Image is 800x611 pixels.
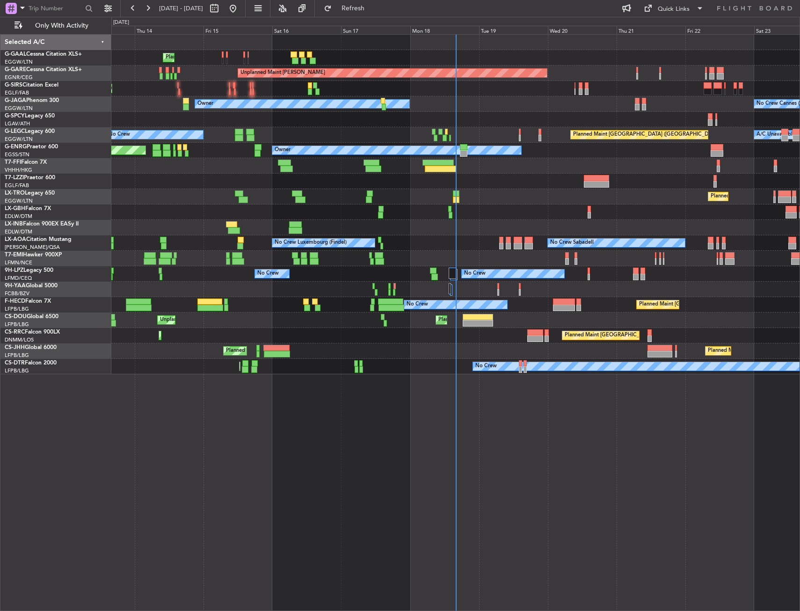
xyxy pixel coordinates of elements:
[5,290,29,297] a: FCBB/BZV
[5,160,21,165] span: T7-FFI
[5,336,34,343] a: DNMM/LOS
[5,352,29,359] a: LFPB/LBG
[5,221,79,227] a: LX-INBFalcon 900EX EASy II
[275,236,347,250] div: No Crew Luxembourg (Findel)
[5,190,55,196] a: LX-TROLegacy 650
[5,221,23,227] span: LX-INB
[5,120,30,127] a: LGAV/ATH
[5,345,57,350] a: CS-JHHGlobal 6000
[5,129,55,134] a: G-LEGCLegacy 600
[464,267,486,281] div: No Crew
[5,182,29,189] a: EGLF/FAB
[5,237,72,242] a: LX-AOACitation Mustang
[639,1,708,16] button: Quick Links
[5,252,23,258] span: T7-EMI
[10,18,102,33] button: Only With Activity
[5,252,62,258] a: T7-EMIHawker 900XP
[5,190,25,196] span: LX-TRO
[5,113,55,119] a: G-SPCYLegacy 650
[5,167,32,174] a: VHHH/HKG
[548,26,617,34] div: Wed 20
[658,5,690,14] div: Quick Links
[5,345,25,350] span: CS-JHH
[5,98,59,103] a: G-JAGAPhenom 300
[5,197,33,204] a: EGGW/LTN
[5,228,32,235] a: EDLW/DTM
[407,298,428,312] div: No Crew
[5,144,27,150] span: G-ENRG
[5,136,33,143] a: EGGW/LTN
[5,298,25,304] span: F-HECD
[197,97,213,111] div: Owner
[5,314,58,320] a: CS-DOUGlobal 6500
[5,129,25,134] span: G-LEGC
[5,268,23,273] span: 9H-LPZ
[334,5,373,12] span: Refresh
[275,143,291,157] div: Owner
[5,283,26,289] span: 9H-YAA
[5,360,57,366] a: CS-DTRFalcon 2000
[5,175,55,181] a: T7-LZZIPraetor 600
[5,305,29,313] a: LFPB/LBG
[5,259,32,266] a: LFMN/NCE
[5,98,26,103] span: G-JAGA
[272,26,341,34] div: Sat 16
[410,26,479,34] div: Mon 18
[5,206,25,211] span: LX-GBH
[113,19,129,27] div: [DATE]
[341,26,410,34] div: Sun 17
[479,26,548,34] div: Tue 19
[5,367,29,374] a: LFPB/LBG
[5,82,58,88] a: G-SIRSCitation Excel
[5,105,33,112] a: EGGW/LTN
[5,283,58,289] a: 9H-YAAGlobal 5000
[5,206,51,211] a: LX-GBHFalcon 7X
[204,26,272,34] div: Fri 15
[5,275,32,282] a: LFMD/CEQ
[5,89,29,96] a: EGLF/FAB
[5,113,25,119] span: G-SPCY
[5,67,82,73] a: G-GARECessna Citation XLS+
[5,268,53,273] a: 9H-LPZLegacy 500
[24,22,99,29] span: Only With Activity
[226,344,373,358] div: Planned Maint [GEOGRAPHIC_DATA] ([GEOGRAPHIC_DATA])
[5,74,33,81] a: EGNR/CEG
[29,1,82,15] input: Trip Number
[160,313,314,327] div: Unplanned Maint [GEOGRAPHIC_DATA] ([GEOGRAPHIC_DATA])
[5,67,26,73] span: G-GARE
[5,51,82,57] a: G-GAALCessna Citation XLS+
[5,51,26,57] span: G-GAAL
[5,160,47,165] a: T7-FFIFalcon 7X
[5,237,26,242] span: LX-AOA
[240,66,325,80] div: Unplanned Maint [PERSON_NAME]
[135,26,204,34] div: Thu 14
[5,82,22,88] span: G-SIRS
[5,298,51,304] a: F-HECDFalcon 7X
[5,151,29,158] a: EGSS/STN
[159,4,203,13] span: [DATE] - [DATE]
[5,329,60,335] a: CS-RRCFalcon 900LX
[257,267,279,281] div: No Crew
[565,328,712,342] div: Planned Maint [GEOGRAPHIC_DATA] ([GEOGRAPHIC_DATA])
[166,51,200,65] div: Planned Maint
[5,175,24,181] span: T7-LZZI
[438,313,586,327] div: Planned Maint [GEOGRAPHIC_DATA] ([GEOGRAPHIC_DATA])
[617,26,685,34] div: Thu 21
[573,128,720,142] div: Planned Maint [GEOGRAPHIC_DATA] ([GEOGRAPHIC_DATA])
[639,298,786,312] div: Planned Maint [GEOGRAPHIC_DATA] ([GEOGRAPHIC_DATA])
[550,236,594,250] div: No Crew Sabadell
[5,329,25,335] span: CS-RRC
[685,26,754,34] div: Fri 22
[109,128,130,142] div: No Crew
[5,314,27,320] span: CS-DOU
[5,144,58,150] a: G-ENRGPraetor 600
[320,1,376,16] button: Refresh
[5,360,25,366] span: CS-DTR
[5,58,33,65] a: EGGW/LTN
[475,359,497,373] div: No Crew
[5,244,60,251] a: [PERSON_NAME]/QSA
[5,321,29,328] a: LFPB/LBG
[5,213,32,220] a: EDLW/DTM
